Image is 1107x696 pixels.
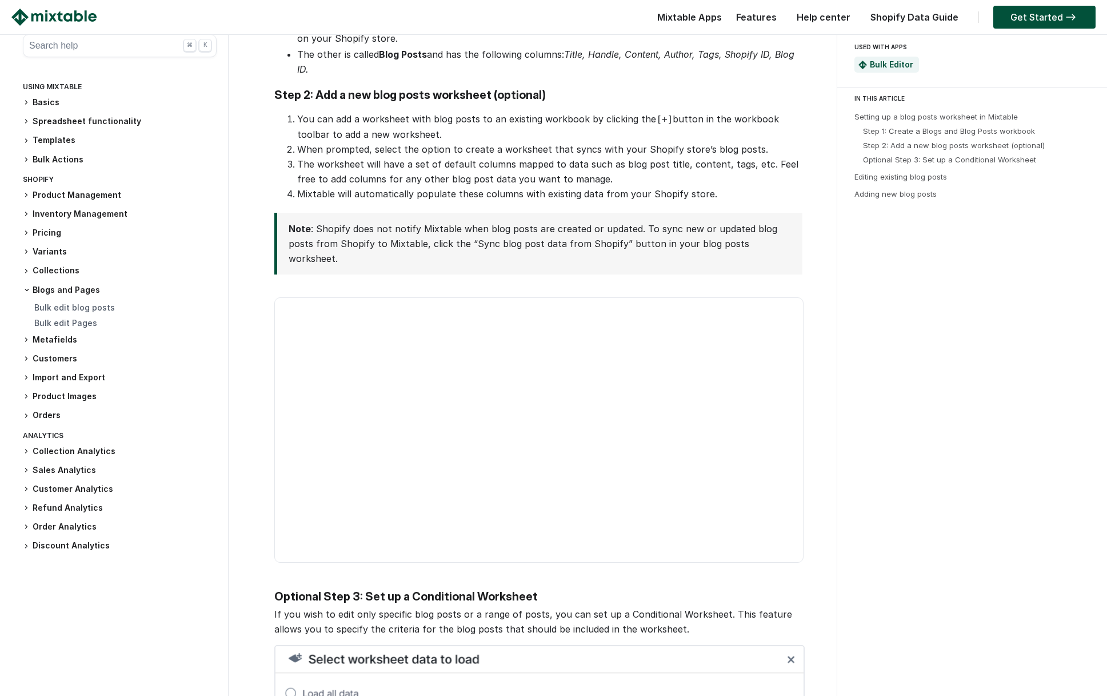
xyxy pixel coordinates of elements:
[23,372,217,384] h3: Import and Export
[23,502,217,514] h3: Refund Analytics
[34,303,115,312] a: Bulk edit blog posts
[993,6,1096,29] a: Get Started
[34,318,97,328] a: Bulk edit Pages
[289,223,311,234] strong: Note
[854,93,1097,104] div: IN THIS ARTICLE
[23,208,217,220] h3: Inventory Management
[854,172,947,181] a: Editing existing blog posts
[297,157,802,186] li: The worksheet will have a set of default columns mapped to data such as blog post title, content,...
[652,9,722,31] div: Mixtable Apps
[23,134,217,146] h3: Templates
[865,11,964,23] a: Shopify Data Guide
[23,391,217,403] h3: Product Images
[23,154,217,166] h3: Bulk Actions
[23,265,217,277] h3: Collections
[656,114,673,125] code: [+]
[23,227,217,239] h3: Pricing
[854,40,1085,54] div: USED WITH APPS
[199,39,211,51] div: K
[23,246,217,258] h3: Variants
[870,59,913,69] a: Bulk Editor
[23,540,217,552] h3: Discount Analytics
[1063,14,1078,21] img: arrow-right.svg
[858,61,867,69] img: Mixtable Spreadsheet Bulk Editor App
[274,590,802,604] h3: Optional Step 3: Set up a Conditional Worksheet
[23,284,217,296] h3: Blogs and Pages
[23,173,217,189] div: Shopify
[23,353,217,365] h3: Customers
[23,97,217,109] h3: Basics
[274,88,802,102] h3: Step 2: Add a new blog posts worksheet (optional)
[23,429,217,446] div: Analytics
[23,334,217,346] h3: Metafields
[23,464,217,476] h3: Sales Analytics
[379,49,427,60] strong: Blog Posts
[730,11,782,23] a: Features
[854,189,937,198] a: Adding new blog posts
[23,34,217,57] button: Search help ⌘ K
[791,11,856,23] a: Help center
[23,189,217,201] h3: Product Management
[297,49,794,75] em: Title, Handle, Content, Author, Tags, Shopify ID, Blog ID.
[23,446,217,458] h3: Collection Analytics
[23,116,217,128] h3: Spreadsheet functionality
[183,39,196,51] div: ⌘
[23,521,217,533] h3: Order Analytics
[297,142,802,157] li: When prompted, select the option to create a worksheet that syncs with your Shopify store’s blog ...
[23,409,217,421] h3: Orders
[863,155,1036,164] a: Optional Step 3: Set up a Conditional Worksheet
[297,112,802,142] li: You can add a worksheet with blog posts to an existing workbook by clicking the button in the wor...
[863,141,1045,150] a: Step 2: Add a new blog posts worksheet (optional)
[274,607,802,637] p: If you wish to edit only specific blog posts or a range of posts, you can set up a Conditional Wo...
[23,483,217,495] h3: Customer Analytics
[854,112,1018,121] a: Setting up a blog posts worksheet in Mixtable
[11,9,97,26] img: Mixtable logo
[297,47,802,77] li: The other is called and has the following columns:
[297,186,802,201] li: Mixtable will automatically populate these columns with existing data from your Shopify store.
[23,80,217,97] div: Using Mixtable
[289,221,785,266] p: : Shopify does not notify Mixtable when blog posts are created or updated. To sync new or updated...
[863,126,1035,136] a: Step 1: Create a Blogs and Blog Posts workbook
